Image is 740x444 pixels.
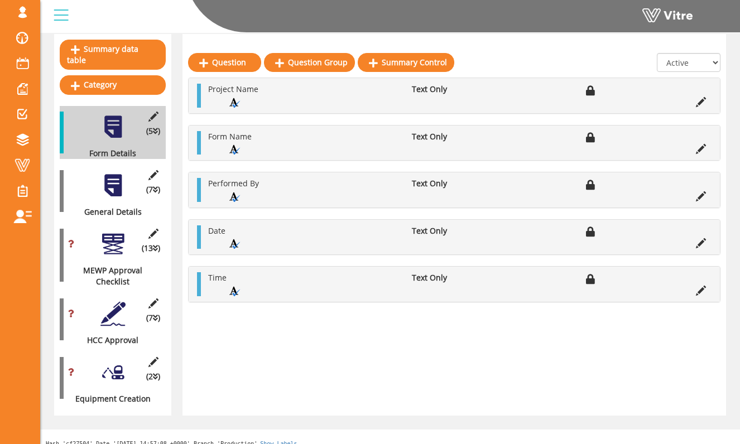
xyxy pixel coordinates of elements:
li: Text Only [406,131,483,142]
a: Question [188,53,261,72]
span: Date [208,225,225,236]
span: Performed By [208,178,259,189]
span: (7 ) [146,184,160,195]
a: Summary data table [60,40,166,70]
div: MEWP Approval Checklist [60,265,157,287]
a: Question Group [264,53,355,72]
span: (5 ) [146,126,160,137]
span: Project Name [208,84,258,94]
div: Form Details [60,148,157,159]
div: Equipment Creation [60,393,157,404]
div: General Details [60,206,157,218]
span: (2 ) [146,371,160,382]
span: (13 ) [142,243,160,254]
a: Category [60,75,166,94]
li: Text Only [406,225,483,237]
div: HCC Approval [60,335,157,346]
span: (7 ) [146,312,160,324]
li: Text Only [406,178,483,189]
span: Time [208,272,227,283]
a: Summary Control [358,53,454,72]
span: Form Name [208,131,252,142]
li: Text Only [406,272,483,283]
li: Text Only [406,84,483,95]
